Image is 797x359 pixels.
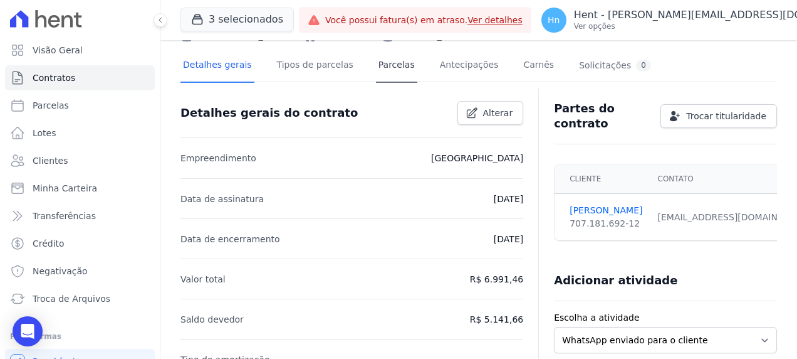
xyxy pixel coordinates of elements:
span: Crédito [33,237,65,250]
span: Hn [548,16,560,24]
span: Negativação [33,265,88,277]
a: Minha Carteira [5,176,155,201]
a: [PERSON_NAME] [570,204,642,217]
a: Contratos [5,65,155,90]
a: Clientes [5,148,155,173]
th: Cliente [555,164,650,194]
a: Detalhes gerais [180,50,254,83]
p: [DATE] [494,232,523,247]
p: Valor total [180,272,226,287]
p: R$ 5.141,66 [470,312,523,327]
span: Minha Carteira [33,182,97,195]
span: Lotes [33,127,56,139]
a: Troca de Arquivos [5,286,155,311]
a: Lotes [5,121,155,146]
a: Parcelas [5,93,155,118]
span: Visão Geral [33,44,83,56]
div: Open Intercom Messenger [13,316,43,346]
label: Escolha a atividade [554,311,777,324]
h3: Partes do contrato [554,101,650,131]
a: Crédito [5,231,155,256]
h3: Detalhes gerais do contrato [180,105,358,121]
p: Data de encerramento [180,232,280,247]
a: Carnês [521,50,556,83]
a: Transferências [5,203,155,228]
span: Parcelas [33,99,69,112]
p: [GEOGRAPHIC_DATA] [431,151,523,166]
button: 3 selecionados [180,8,294,31]
a: Visão Geral [5,38,155,63]
span: Contratos [33,72,75,84]
a: Alterar [457,101,524,125]
span: Troca de Arquivos [33,292,110,305]
a: Solicitações0 [576,50,654,83]
span: Trocar titularidade [686,110,766,122]
h3: Adicionar atividade [554,273,677,288]
div: 0 [636,60,651,72]
p: [DATE] [494,191,523,206]
a: Ver detalhes [467,15,523,25]
a: Negativação [5,259,155,284]
a: Antecipações [437,50,501,83]
p: R$ 6.991,46 [470,272,523,287]
span: Clientes [33,154,68,167]
p: Empreendimento [180,151,256,166]
p: Data de assinatura [180,191,264,206]
span: Você possui fatura(s) em atraso. [325,14,523,27]
span: Transferências [33,210,96,222]
div: Plataformas [10,329,150,344]
div: 707.181.692-12 [570,217,642,230]
a: Parcelas [376,50,417,83]
a: Tipos de parcelas [274,50,356,83]
a: Trocar titularidade [660,104,777,128]
p: Saldo devedor [180,312,244,327]
div: Solicitações [579,60,651,72]
span: Alterar [483,107,513,119]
